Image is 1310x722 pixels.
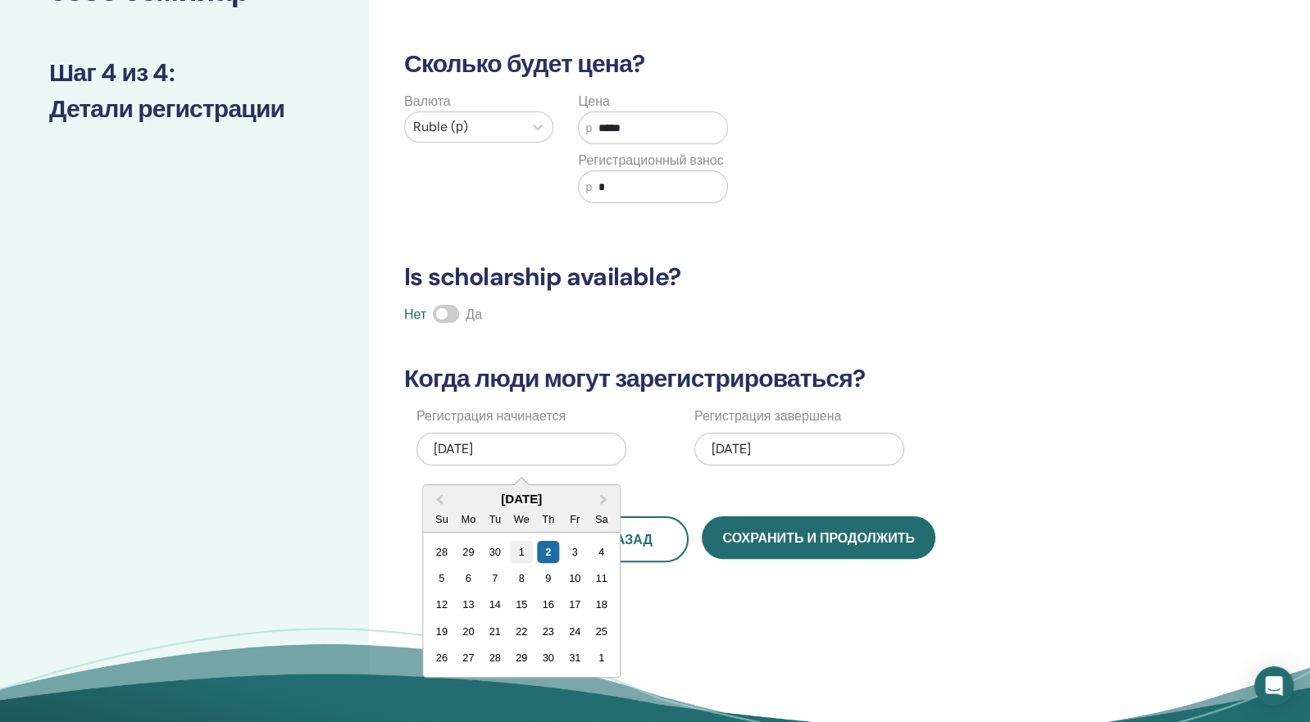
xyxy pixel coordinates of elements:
[484,567,506,589] div: Choose Tuesday, October 7th, 2025
[394,364,1110,393] h3: Когда люди могут зарегистрироваться?
[564,508,586,530] div: Fr
[484,593,506,615] div: Choose Tuesday, October 14th, 2025
[484,620,506,643] div: Choose Tuesday, October 21st, 2025
[394,49,1110,79] h3: Сколько будет цена?
[511,620,533,643] div: Choose Wednesday, October 22nd, 2025
[511,541,533,563] div: Choose Wednesday, October 1st, 2025
[537,541,559,563] div: Choose Thursday, October 2nd, 2025
[578,92,609,111] label: Цена
[564,567,586,589] div: Choose Friday, October 10th, 2025
[457,508,480,530] div: Mo
[457,541,480,563] div: Choose Monday, September 29th, 2025
[590,567,612,589] div: Choose Saturday, October 11th, 2025
[606,531,653,548] span: Назад
[537,567,559,589] div: Choose Thursday, October 9th, 2025
[425,487,451,513] button: Previous Month
[590,620,612,643] div: Choose Saturday, October 25th, 2025
[429,538,615,671] div: Month October, 2025
[484,647,506,669] div: Choose Tuesday, October 28th, 2025
[1254,666,1294,706] div: Open Intercom Messenger
[564,620,586,643] div: Choose Friday, October 24th, 2025
[511,567,533,589] div: Choose Wednesday, October 8th, 2025
[590,647,612,669] div: Choose Saturday, November 1st, 2025
[430,593,453,615] div: Choose Sunday, October 12th, 2025
[590,593,612,615] div: Choose Saturday, October 18th, 2025
[457,620,480,643] div: Choose Monday, October 20th, 2025
[537,508,559,530] div: Th
[49,58,320,88] h3: Шаг 4 из 4 :
[564,593,586,615] div: Choose Friday, October 17th, 2025
[423,492,620,506] div: [DATE]
[511,593,533,615] div: Choose Wednesday, October 15th, 2025
[466,306,482,323] span: Да
[430,620,453,643] div: Choose Sunday, October 19th, 2025
[590,541,612,563] div: Choose Saturday, October 4th, 2025
[694,406,841,426] label: Регистрация завершена
[457,647,480,669] div: Choose Monday, October 27th, 2025
[457,593,480,615] div: Choose Monday, October 13th, 2025
[511,647,533,669] div: Choose Wednesday, October 29th, 2025
[564,647,586,669] div: Choose Friday, October 31st, 2025
[416,406,566,426] label: Регистрация начинается
[430,508,453,530] div: Su
[484,508,506,530] div: Tu
[430,647,453,669] div: Choose Sunday, October 26th, 2025
[537,593,559,615] div: Choose Thursday, October 16th, 2025
[404,306,426,323] span: Нет
[592,487,618,513] button: Next Month
[569,516,689,562] button: Назад
[422,484,621,678] div: Choose Date
[430,541,453,563] div: Choose Sunday, September 28th, 2025
[49,94,320,124] h3: Детали регистрации
[585,179,592,196] span: р
[404,92,451,111] label: Валюта
[416,433,626,465] div: [DATE]
[484,541,506,563] div: Choose Tuesday, September 30th, 2025
[702,516,935,559] button: Сохранить и продолжить
[578,151,723,170] label: Регистрационный взнос
[537,620,559,643] div: Choose Thursday, October 23rd, 2025
[430,567,453,589] div: Choose Sunday, October 5th, 2025
[457,567,480,589] div: Choose Monday, October 6th, 2025
[585,120,592,137] span: р
[722,529,914,547] span: Сохранить и продолжить
[590,508,612,530] div: Sa
[511,508,533,530] div: We
[394,262,1110,292] h3: Is scholarship available?
[537,647,559,669] div: Choose Thursday, October 30th, 2025
[564,541,586,563] div: Choose Friday, October 3rd, 2025
[694,433,904,465] div: [DATE]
